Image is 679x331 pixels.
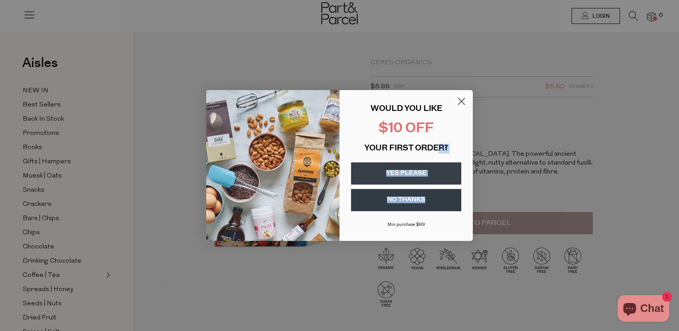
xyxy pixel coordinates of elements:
img: 43fba0fb-7538-40bc-babb-ffb1a4d097bc.jpeg [206,90,339,241]
inbox-online-store-chat: Shopify online store chat [615,295,672,324]
button: Close dialog [454,94,469,109]
span: WOULD YOU LIKE [371,105,442,113]
button: NO THANKS [351,189,461,211]
span: $10 OFF [379,122,434,136]
span: YOUR FIRST ORDER? [364,145,448,153]
span: Min purchase $99 [387,222,425,227]
button: YES PLEASE [351,162,461,185]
